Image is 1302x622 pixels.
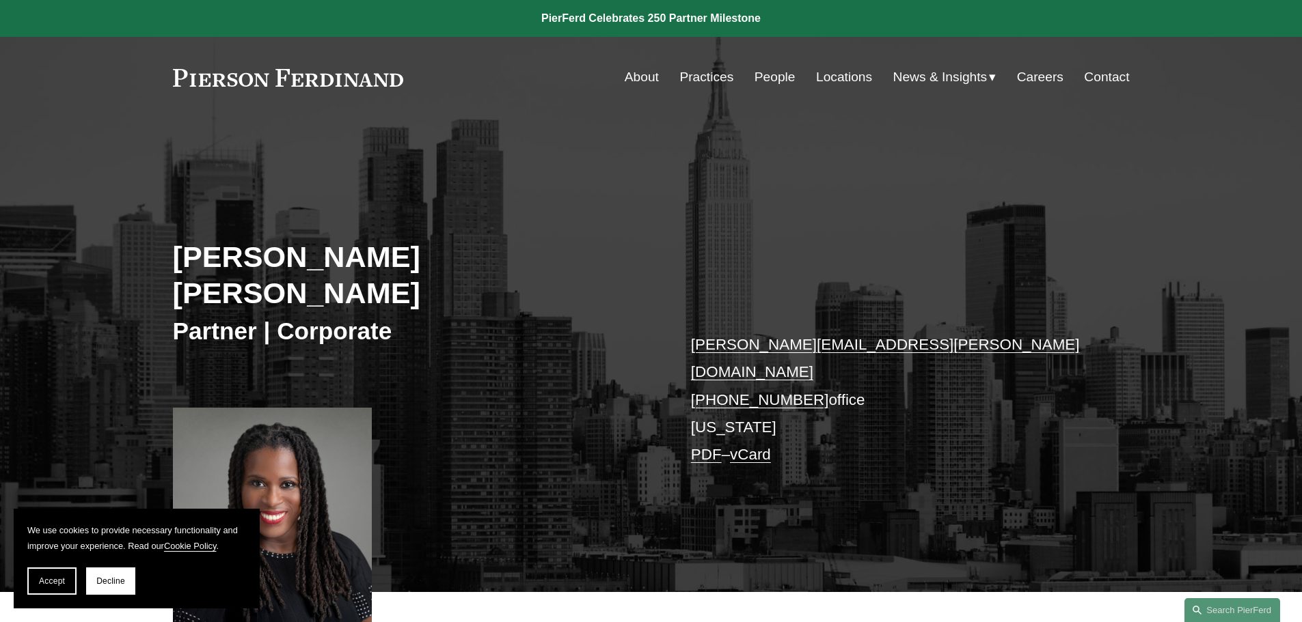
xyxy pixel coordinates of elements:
p: office [US_STATE] – [691,331,1089,469]
a: PDF [691,446,722,463]
a: Search this site [1184,598,1280,622]
span: Accept [39,576,65,586]
a: Careers [1017,64,1063,90]
span: News & Insights [893,66,988,89]
a: Locations [816,64,872,90]
section: Cookie banner [14,509,260,608]
span: Decline [96,576,125,586]
button: Accept [27,567,77,595]
a: folder dropdown [893,64,996,90]
a: Practices [679,64,733,90]
h3: Partner | Corporate [173,316,651,346]
h2: [PERSON_NAME] [PERSON_NAME] [173,239,651,311]
a: Cookie Policy [164,541,217,551]
p: We use cookies to provide necessary functionality and improve your experience. Read our . [27,522,246,554]
a: [PHONE_NUMBER] [691,391,829,408]
a: Contact [1084,64,1129,90]
a: About [625,64,659,90]
a: [PERSON_NAME][EMAIL_ADDRESS][PERSON_NAME][DOMAIN_NAME] [691,336,1080,380]
a: vCard [730,446,771,463]
a: People [755,64,796,90]
button: Decline [86,567,135,595]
